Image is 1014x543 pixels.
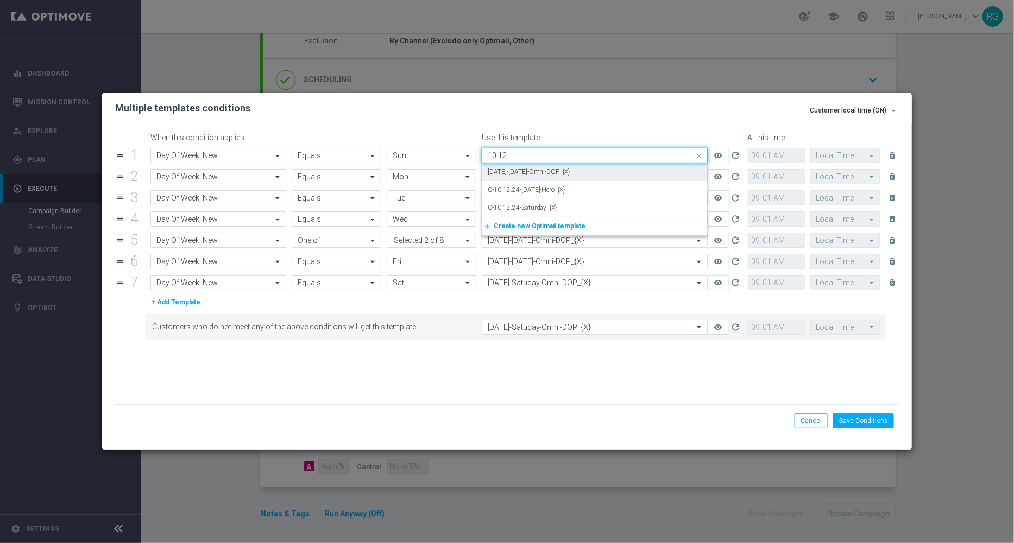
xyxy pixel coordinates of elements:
[494,222,586,230] span: Create new Optimail template
[729,275,742,290] button: refresh
[810,106,886,115] label: Customer local time (ON)
[150,169,286,184] ng-select: Day Of Week, New
[888,278,897,287] i: delete_forever
[714,236,723,245] i: remove_red_eye
[888,104,899,117] button: arrow_drop_down
[150,275,286,290] ng-select: Day Of Week, New
[730,322,741,333] i: refresh
[810,169,880,184] ng-select: Local Time
[292,254,381,269] ng-select: Equals
[886,234,899,247] button: delete_forever
[482,163,708,235] ng-dropdown-panel: Options list
[292,190,381,205] ng-select: Equals
[729,148,742,163] button: refresh
[488,181,702,199] div: C-10.12.24-Saturday-Hero_{X}
[128,236,145,245] div: 5
[729,169,742,184] button: refresh
[292,148,381,163] ng-select: Equals
[387,233,476,248] ng-select: Thu, Thurs
[888,215,897,223] i: delete_forever
[708,169,729,184] button: remove_red_eye
[729,254,742,269] button: refresh
[888,151,897,160] i: delete_forever
[482,275,708,290] ng-select: 10.11.25-Satuday-Omni-DOP_{X}
[729,190,742,205] button: refresh
[387,148,476,163] ng-select: Sun
[729,211,742,227] button: refresh
[714,172,723,181] i: remove_red_eye
[387,169,476,184] ng-select: Mon
[730,214,741,224] i: refresh
[152,322,477,332] span: Customers who do not meet any of the above conditions will get this template
[115,235,125,245] i: drag_handle
[748,169,805,184] input: Time
[886,276,899,289] button: delete_forever
[730,171,741,182] i: refresh
[886,170,899,183] button: delete_forever
[714,151,723,160] i: remove_red_eye
[292,169,381,184] ng-select: Equals
[708,148,729,163] button: remove_red_eye
[888,194,897,202] i: delete_forever
[714,194,723,202] i: remove_red_eye
[888,236,897,245] i: delete_forever
[810,275,880,290] ng-select: Local Time
[886,149,899,162] button: delete_forever
[150,296,201,308] button: + Add Template
[128,257,145,266] div: 6
[730,192,741,203] i: refresh
[292,211,381,227] ng-select: Equals
[150,211,286,227] ng-select: Day Of Week, New
[488,203,558,213] label: C-10.12.24-Saturday_{X}
[729,320,742,335] button: refresh
[745,133,880,142] div: At this time
[748,211,805,227] input: Time
[115,102,250,115] h2: Multiple templates conditions
[810,254,880,269] ng-select: Local Time
[810,148,880,163] ng-select: Local Time
[488,163,702,181] div: 10.12.25-Sunday-Omni-DOP_{X}
[387,254,476,269] ng-select: Fri
[708,233,729,248] button: remove_red_eye
[889,107,898,115] i: arrow_drop_down
[708,211,729,227] button: remove_red_eye
[483,223,494,230] i: add_new
[714,257,723,266] i: remove_red_eye
[886,255,899,268] button: delete_forever
[150,254,286,269] ng-select: Day Of Week, New
[888,257,897,266] i: delete_forever
[150,233,286,248] ng-select: Day Of Week, New
[888,172,897,181] i: delete_forever
[748,233,805,248] input: Time
[714,278,723,287] i: remove_red_eye
[708,190,729,205] button: remove_red_eye
[387,190,476,205] ng-select: Tue
[150,133,289,142] div: When this condition applies
[387,211,476,227] ng-select: Wed
[730,277,741,288] i: refresh
[482,148,708,163] ng-select: 10.5.25-Sunday-Omni-DOP_{X}
[150,190,286,205] ng-select: Day Of Week, New
[748,275,805,290] input: Time
[810,233,880,248] ng-select: Local Time
[748,148,805,163] input: Time
[115,151,125,160] i: drag_handle
[128,215,145,224] div: 4
[748,190,805,205] input: Time
[729,233,742,248] button: refresh
[479,133,745,142] div: Use this template
[748,254,805,269] input: Time
[115,193,125,203] i: drag_handle
[833,413,894,428] button: Save Conditions
[391,235,446,245] span: Selected 2 of 8
[810,190,880,205] ng-select: Local Time
[730,256,741,267] i: refresh
[708,275,729,290] button: remove_red_eye
[810,211,880,227] ng-select: Local Time
[488,185,566,195] label: C-10.12.24-[DATE]-Hero_{X}
[115,257,125,266] i: drag_handle
[488,167,571,177] label: [DATE]-[DATE]-Omni-DOP_{X}
[482,320,708,335] ng-select: 10.11.25-Satuday-Omni-DOP_{X}
[708,254,729,269] button: remove_red_eye
[292,233,381,248] ng-select: One of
